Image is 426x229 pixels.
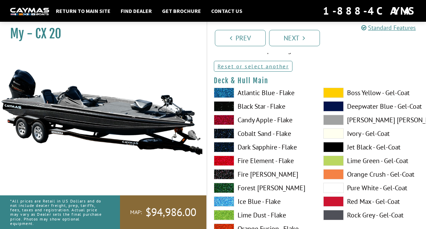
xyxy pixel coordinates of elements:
[215,30,266,46] a: Prev
[214,196,310,207] label: Ice Blue - Flake
[214,88,310,98] label: Atlantic Blue - Flake
[323,210,419,220] label: Rock Grey - Gel-Coat
[323,142,419,152] label: Jet Black - Gel-Coat
[214,210,310,220] label: Lime Dust - Flake
[130,209,142,216] span: MAP:
[214,76,420,85] h4: Deck & Hull Main
[145,205,196,219] span: $94,986.00
[323,183,419,193] label: Pure White - Gel-Coat
[117,6,155,15] a: Find Dealer
[10,26,189,41] h1: My - CX 20
[323,3,416,18] div: 1-888-4CAYMAS
[323,128,419,139] label: Ivory - Gel-Coat
[361,24,416,32] a: Standard Features
[159,6,204,15] a: Get Brochure
[120,195,206,229] a: MAP:$94,986.00
[214,61,293,72] a: Reset or select another
[214,156,310,166] label: Fire Element - Flake
[323,88,419,98] label: Boss Yellow - Gel-Coat
[323,196,419,207] label: Red Max - Gel-Coat
[10,8,49,15] img: white-logo-c9c8dbefe5ff5ceceb0f0178aa75bf4bb51f6bca0971e226c86eb53dfe498488.png
[53,6,114,15] a: Return to main site
[214,101,310,111] label: Black Star - Flake
[323,169,419,179] label: Orange Crush - Gel-Coat
[323,156,419,166] label: Lime Green - Gel-Coat
[214,115,310,125] label: Candy Apple - Flake
[214,128,310,139] label: Cobalt Sand - Flake
[214,183,310,193] label: Forest [PERSON_NAME]
[323,115,419,125] label: [PERSON_NAME] [PERSON_NAME] - Gel-Coat
[10,195,105,229] p: *All prices are Retail in US Dollars and do not include dealer freight, prep, tariffs, fees, taxe...
[208,6,246,15] a: Contact Us
[214,142,310,152] label: Dark Sapphire - Flake
[269,30,320,46] a: Next
[214,169,310,179] label: Fire [PERSON_NAME]
[323,101,419,111] label: Deepwater Blue - Gel-Coat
